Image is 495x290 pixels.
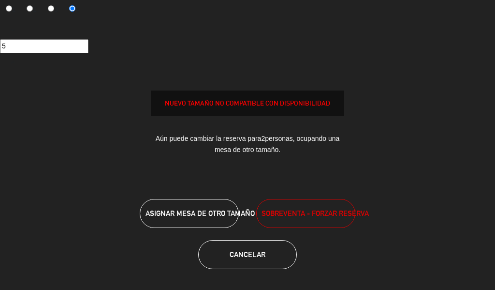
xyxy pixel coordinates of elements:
[261,135,265,142] span: 2
[256,199,355,228] button: SOBREVENTA - FORZAR RESERVA
[140,199,239,228] button: ASIGNAR MESA DE OTRO TAMAÑO
[63,1,85,18] label: 4
[48,5,54,12] input: 3
[262,208,369,219] span: SOBREVENTA - FORZAR RESERVA
[230,250,265,259] span: Cancelar
[151,126,344,163] div: Aún puede cambiar la reserva para personas, ocupando una mesa de otro tamaño.
[151,98,344,109] div: NUEVO TAMAÑO NO COMPATIBLE CON DISPONIBILIDAD
[27,5,33,12] input: 2
[198,240,297,269] button: Cancelar
[21,1,43,18] label: 2
[146,209,255,217] span: ASIGNAR MESA DE OTRO TAMAÑO
[6,5,12,12] input: 1
[43,1,64,18] label: 3
[69,5,75,12] input: 4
